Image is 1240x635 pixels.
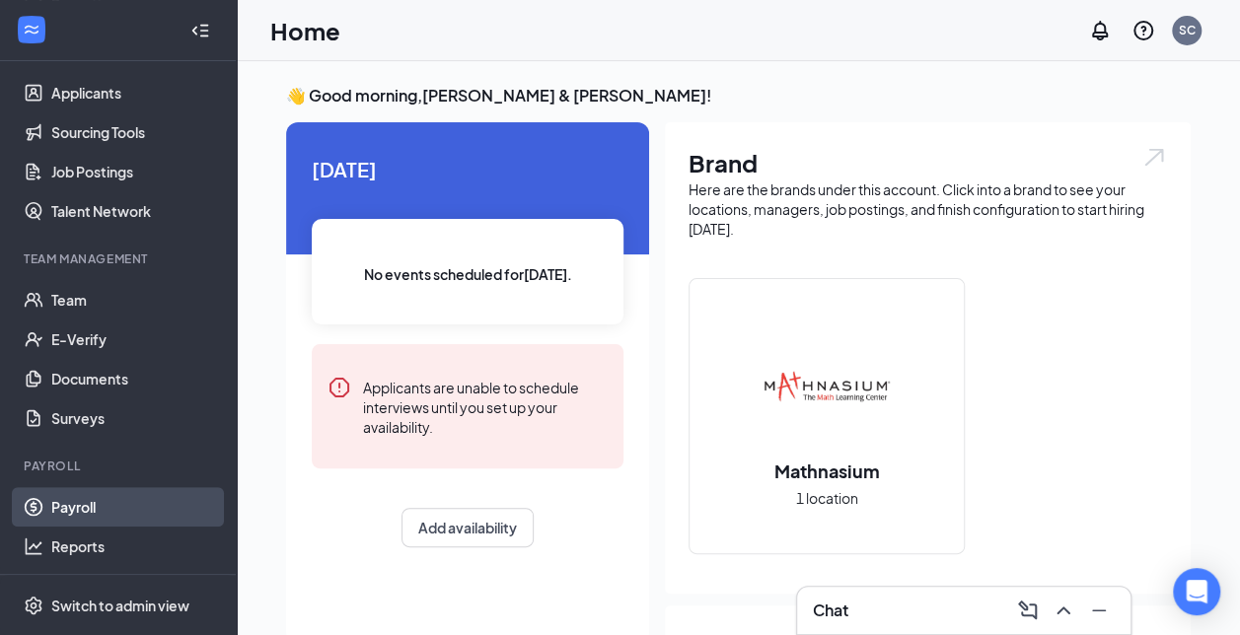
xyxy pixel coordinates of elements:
[286,85,1191,106] h3: 👋 Good morning, [PERSON_NAME] & [PERSON_NAME] !
[51,398,220,438] a: Surveys
[689,179,1167,239] div: Here are the brands under this account. Click into a brand to see your locations, managers, job p...
[51,596,189,615] div: Switch to admin view
[51,112,220,152] a: Sourcing Tools
[190,21,210,40] svg: Collapse
[796,487,858,509] span: 1 location
[1083,595,1115,626] button: Minimize
[1179,22,1196,38] div: SC
[22,20,41,39] svg: WorkstreamLogo
[270,14,340,47] h1: Home
[755,459,900,483] h2: Mathnasium
[24,458,216,474] div: Payroll
[51,527,220,566] a: Reports
[51,319,220,359] a: E-Verify
[51,280,220,319] a: Team
[51,73,220,112] a: Applicants
[1016,599,1040,622] svg: ComposeMessage
[1087,599,1111,622] svg: Minimize
[24,250,216,267] div: Team Management
[689,146,1167,179] h1: Brand
[764,324,890,451] img: Mathnasium
[1052,599,1075,622] svg: ChevronUp
[1141,146,1167,169] img: open.6027fd2a22e1237b5b06.svg
[1048,595,1079,626] button: ChevronUp
[364,263,572,285] span: No events scheduled for [DATE] .
[328,376,351,399] svg: Error
[363,376,608,437] div: Applicants are unable to schedule interviews until you set up your availability.
[51,487,220,527] a: Payroll
[312,154,623,184] span: [DATE]
[1012,595,1044,626] button: ComposeMessage
[813,600,848,621] h3: Chat
[51,191,220,231] a: Talent Network
[51,359,220,398] a: Documents
[24,596,43,615] svg: Settings
[1173,568,1220,615] div: Open Intercom Messenger
[1088,19,1112,42] svg: Notifications
[401,508,534,547] button: Add availability
[1131,19,1155,42] svg: QuestionInfo
[51,152,220,191] a: Job Postings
